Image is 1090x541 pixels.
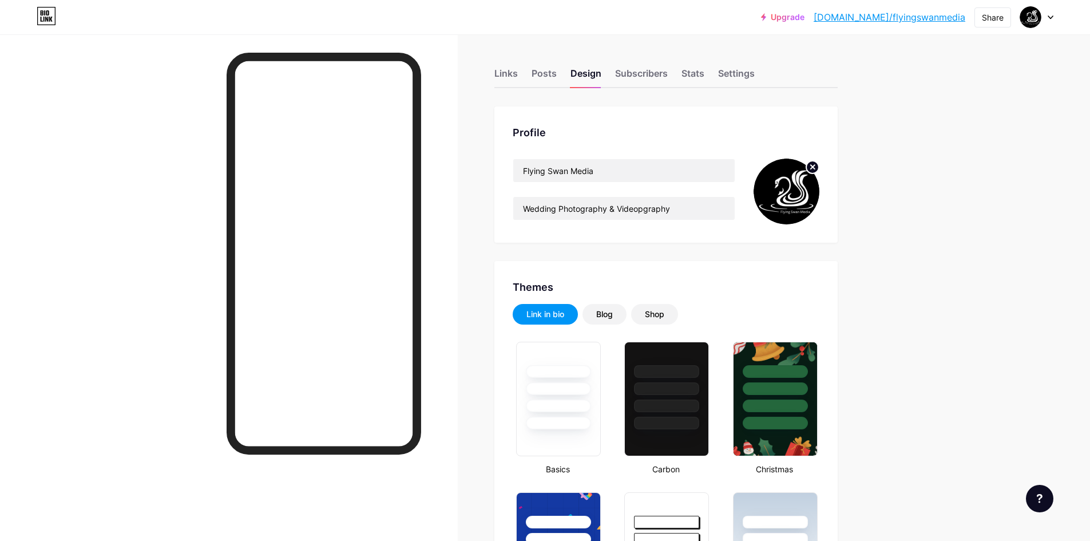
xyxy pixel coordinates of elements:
[513,159,735,182] input: Name
[754,159,819,224] img: flyingswanmedia
[615,66,668,87] div: Subscribers
[645,309,664,320] div: Shop
[982,11,1004,23] div: Share
[596,309,613,320] div: Blog
[621,463,711,475] div: Carbon
[513,279,819,295] div: Themes
[570,66,601,87] div: Design
[761,13,804,22] a: Upgrade
[526,309,564,320] div: Link in bio
[513,463,603,475] div: Basics
[513,125,819,140] div: Profile
[1020,6,1041,28] img: flyingswanmedia
[730,463,819,475] div: Christmas
[814,10,965,24] a: [DOMAIN_NAME]/flyingswanmedia
[532,66,557,87] div: Posts
[513,197,735,220] input: Bio
[494,66,518,87] div: Links
[681,66,704,87] div: Stats
[718,66,755,87] div: Settings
